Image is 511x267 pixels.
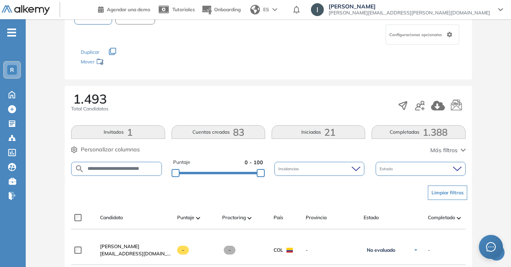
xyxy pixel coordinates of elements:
[172,6,195,12] span: Tutoriales
[428,185,467,200] button: Limpiar filtros
[177,214,194,221] span: Puntaje
[245,159,263,166] span: 0 - 100
[222,214,246,221] span: Proctoring
[428,247,430,254] span: -
[100,214,123,221] span: Candidato
[430,146,466,155] button: Más filtros
[274,247,283,254] span: COL
[367,247,395,253] span: No evaluado
[372,125,465,139] button: Completadas1.388
[486,242,496,252] span: message
[263,6,269,13] span: ES
[172,125,265,139] button: Cuentas creadas83
[389,32,444,38] span: Configuraciones opcionales
[250,5,260,14] img: world
[196,217,200,219] img: [missing "en.ARROW_ALT" translation]
[272,8,277,11] img: arrow
[81,145,140,154] span: Personalizar columnas
[329,10,490,16] span: [PERSON_NAME][EMAIL_ADDRESS][PERSON_NAME][DOMAIN_NAME]
[364,214,379,221] span: Estado
[75,164,84,174] img: SEARCH_ALT
[100,250,171,257] span: [EMAIL_ADDRESS][DOMAIN_NAME]
[98,4,150,14] a: Agendar una demo
[81,49,99,55] span: Duplicar
[107,6,150,12] span: Agendar una demo
[274,214,283,221] span: País
[247,217,251,219] img: [missing "en.ARROW_ALT" translation]
[7,32,16,33] i: -
[428,214,455,221] span: Completado
[306,214,327,221] span: Provincia
[71,125,165,139] button: Invitados1
[214,6,241,12] span: Onboarding
[10,67,14,73] span: R
[201,1,241,18] button: Onboarding
[430,146,458,155] span: Más filtros
[274,162,364,176] div: Incidencias
[224,246,235,255] span: -
[71,105,108,112] span: Total Candidatos
[73,92,107,105] span: 1.493
[286,248,293,253] img: COL
[177,246,189,255] span: -
[386,24,459,45] div: Configuraciones opcionales
[306,247,357,254] span: -
[413,248,418,253] img: Ícono de flecha
[2,5,50,15] img: Logo
[272,125,365,139] button: Iniciadas21
[329,3,490,10] span: [PERSON_NAME]
[100,243,139,249] span: [PERSON_NAME]
[376,162,466,176] div: Estado
[100,243,171,250] a: [PERSON_NAME]
[457,217,461,219] img: [missing "en.ARROW_ALT" translation]
[380,166,394,172] span: Estado
[81,55,161,70] div: Mover
[173,159,190,166] span: Puntaje
[278,166,300,172] span: Incidencias
[71,145,140,154] button: Personalizar columnas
